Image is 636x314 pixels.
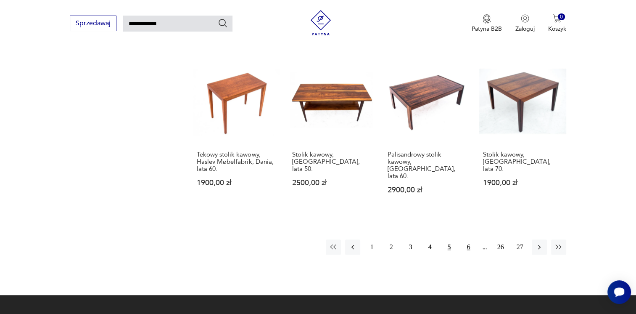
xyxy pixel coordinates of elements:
[483,14,491,24] img: Ikona medalu
[193,57,280,210] a: Tekowy stolik kawowy, Haslev Møbelfabrik, Dania, lata 60.Tekowy stolik kawowy, Haslev Møbelfabrik...
[483,179,562,186] p: 1900,00 zł
[384,57,471,210] a: Palisandrowy stolik kawowy, Dania, lata 60.Palisandrowy stolik kawowy, [GEOGRAPHIC_DATA], lata 60...
[70,21,116,27] a: Sprzedawaj
[479,57,566,210] a: Stolik kawowy, Skandynawia, lata 70.Stolik kawowy, [GEOGRAPHIC_DATA], lata 70.1900,00 zł
[472,25,502,33] p: Patyna B2B
[384,239,399,255] button: 2
[197,151,276,173] h3: Tekowy stolik kawowy, Haslev Møbelfabrik, Dania, lata 60.
[308,10,333,35] img: Patyna - sklep z meblami i dekoracjami vintage
[512,239,528,255] button: 27
[422,239,438,255] button: 4
[515,14,535,33] button: Zaloguj
[292,151,372,173] h3: Stolik kawowy, [GEOGRAPHIC_DATA], lata 50.
[493,239,508,255] button: 26
[521,14,529,23] img: Ikonka użytkownika
[364,239,380,255] button: 1
[292,179,372,186] p: 2500,00 zł
[558,13,565,21] div: 0
[548,25,566,33] p: Koszyk
[442,239,457,255] button: 5
[461,239,476,255] button: 6
[388,151,467,180] h3: Palisandrowy stolik kawowy, [GEOGRAPHIC_DATA], lata 60.
[197,179,276,186] p: 1900,00 zł
[548,14,566,33] button: 0Koszyk
[515,25,535,33] p: Zaloguj
[218,18,228,28] button: Szukaj
[607,280,631,304] iframe: Smartsupp widget button
[388,186,467,194] p: 2900,00 zł
[288,57,375,210] a: Stolik kawowy, Polska, lata 50.Stolik kawowy, [GEOGRAPHIC_DATA], lata 50.2500,00 zł
[403,239,418,255] button: 3
[472,14,502,33] button: Patyna B2B
[70,16,116,31] button: Sprzedawaj
[472,14,502,33] a: Ikona medaluPatyna B2B
[553,14,561,23] img: Ikona koszyka
[483,151,562,173] h3: Stolik kawowy, [GEOGRAPHIC_DATA], lata 70.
